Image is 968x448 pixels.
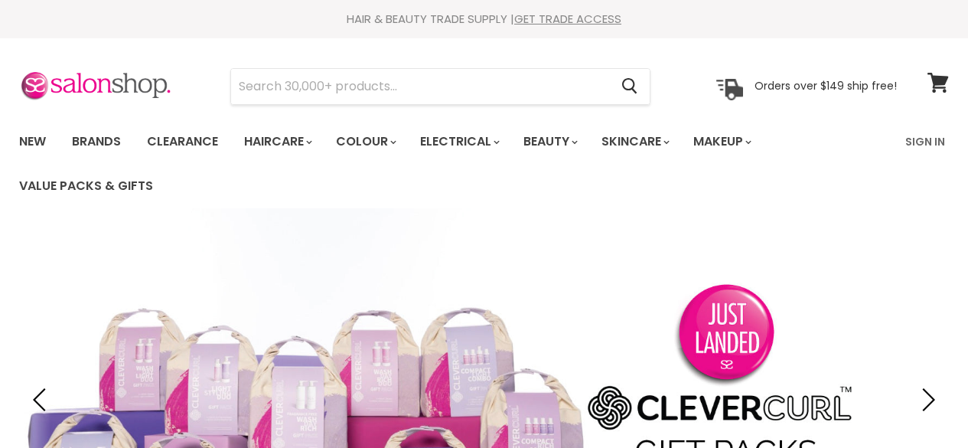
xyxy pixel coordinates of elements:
a: Clearance [135,126,230,158]
a: Makeup [682,126,761,158]
ul: Main menu [8,119,896,208]
a: Skincare [590,126,679,158]
a: New [8,126,57,158]
input: Search [231,69,609,104]
a: Haircare [233,126,321,158]
a: Sign In [896,126,954,158]
button: Search [609,69,650,104]
a: Beauty [512,126,587,158]
form: Product [230,68,650,105]
button: Next [911,384,941,415]
a: Electrical [409,126,509,158]
a: GET TRADE ACCESS [514,11,621,27]
button: Previous [27,384,57,415]
a: Brands [60,126,132,158]
a: Value Packs & Gifts [8,170,165,202]
a: Colour [324,126,406,158]
p: Orders over $149 ship free! [755,79,897,93]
